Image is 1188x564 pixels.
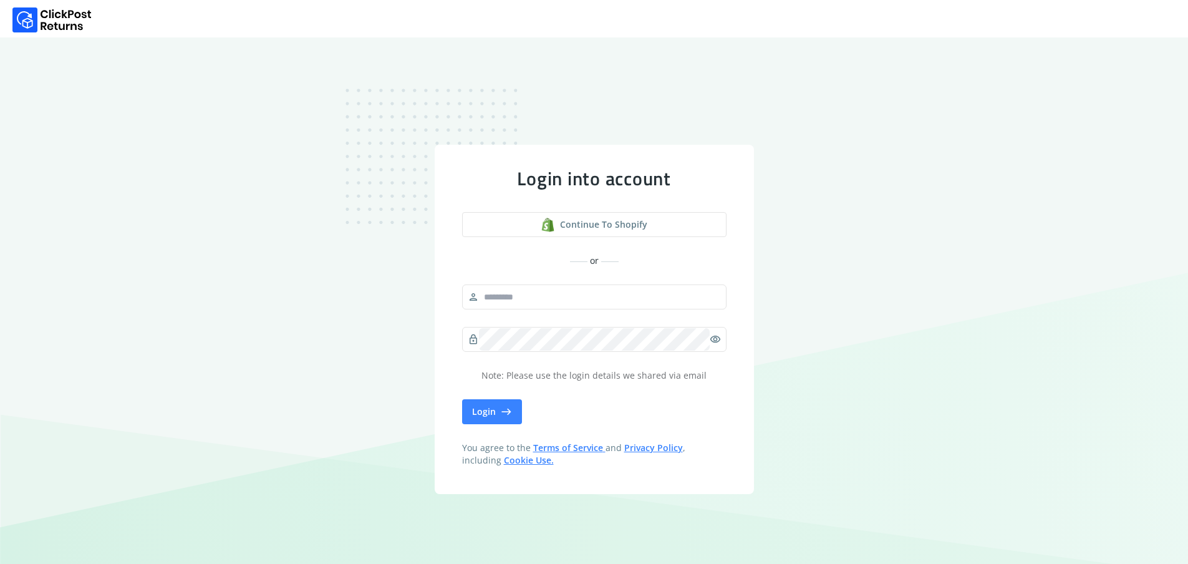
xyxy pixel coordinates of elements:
[541,218,555,232] img: shopify logo
[501,403,512,421] span: east
[560,218,647,231] span: Continue to shopify
[462,369,727,382] p: Note: Please use the login details we shared via email
[504,454,554,466] a: Cookie Use.
[468,288,479,306] span: person
[462,167,727,190] div: Login into account
[624,442,683,454] a: Privacy Policy
[462,442,727,467] span: You agree to the and , including
[462,212,727,237] button: Continue to shopify
[468,331,479,348] span: lock
[462,399,522,424] button: Login east
[462,212,727,237] a: shopify logoContinue to shopify
[12,7,92,32] img: Logo
[533,442,606,454] a: Terms of Service
[462,255,727,267] div: or
[710,331,721,348] span: visibility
